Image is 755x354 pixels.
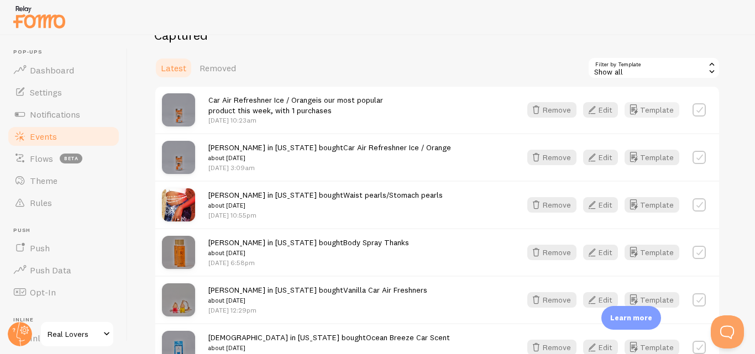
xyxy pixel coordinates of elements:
[583,292,625,308] a: Edit
[208,190,443,210] span: [PERSON_NAME] in [US_STATE] bought
[208,248,409,258] small: about [DATE]
[208,237,409,258] span: [PERSON_NAME] in [US_STATE] bought
[208,142,451,163] span: [PERSON_NAME] in [US_STATE] bought
[343,237,409,247] a: Body Spray Thanks
[583,197,618,213] button: Edit
[208,200,443,210] small: about [DATE]
[7,192,120,214] a: Rules
[162,141,195,174] img: real_3500_14_small.png
[583,245,625,260] a: Edit
[583,102,625,118] a: Edit
[7,147,120,170] a: Flows beta
[343,190,443,200] a: Waist pearls/Stomach pearls
[12,3,67,31] img: fomo-relay-logo-orange.svg
[527,245,576,260] button: Remove
[208,210,443,220] p: [DATE] 10:55pm
[7,259,120,281] a: Push Data
[7,125,120,147] a: Events
[625,197,679,213] button: Template
[208,258,409,267] p: [DATE] 6:58pm
[162,283,195,316] img: real_3500_7_small.png
[193,57,243,79] a: Removed
[208,95,383,115] span: is our most popular product this week, with 1 purchases
[583,150,618,165] button: Edit
[711,315,744,348] iframe: Help Scout Beacon - Open
[208,295,427,305] small: about [DATE]
[583,102,618,118] button: Edit
[208,332,450,353] span: [DEMOGRAPHIC_DATA] in [US_STATE] bought
[208,95,316,105] a: Car Air Refreshner Ice / Orange
[583,197,625,213] a: Edit
[154,27,720,44] h2: Captured
[7,81,120,103] a: Settings
[30,197,52,208] span: Rules
[527,102,576,118] button: Remove
[7,103,120,125] a: Notifications
[7,237,120,259] a: Push
[625,150,679,165] button: Template
[625,292,679,308] button: Template
[30,287,56,298] span: Opt-In
[208,153,451,163] small: about [DATE]
[527,197,576,213] button: Remove
[7,59,120,81] a: Dashboard
[162,236,195,269] img: real_3500_5_small.png
[200,62,236,73] span: Removed
[13,227,120,234] span: Push
[208,343,450,353] small: about [DATE]
[583,292,618,308] button: Edit
[601,306,661,330] div: Learn more
[7,281,120,303] a: Opt-In
[40,321,114,347] a: Real Lovers
[610,313,652,323] p: Learn more
[162,188,195,221] img: pearl_4_small.png
[30,65,74,76] span: Dashboard
[208,163,451,172] p: [DATE] 3:09am
[30,131,57,142] span: Events
[30,87,62,98] span: Settings
[162,93,195,126] img: real_3500_14_small.png
[154,57,193,79] a: Latest
[30,153,53,164] span: Flows
[7,170,120,192] a: Theme
[343,285,427,295] a: Vanilla Car Air Freshners
[208,115,383,125] p: [DATE] 10:23am
[30,265,71,276] span: Push Data
[588,57,720,79] div: Show all
[30,175,57,186] span: Theme
[30,109,80,120] span: Notifications
[625,245,679,260] button: Template
[13,316,120,324] span: Inline
[48,327,100,341] span: Real Lovers
[527,292,576,308] button: Remove
[30,242,50,253] span: Push
[366,332,450,342] a: Ocean Breeze Car Scent
[583,245,618,260] button: Edit
[625,102,679,118] button: Template
[527,150,576,165] button: Remove
[60,154,82,163] span: beta
[13,49,120,56] span: Pop-ups
[208,305,427,315] p: [DATE] 12:29pm
[161,62,186,73] span: Latest
[343,142,451,152] a: Car Air Refreshner Ice / Orange
[583,150,625,165] a: Edit
[208,285,427,305] span: [PERSON_NAME] in [US_STATE] bought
